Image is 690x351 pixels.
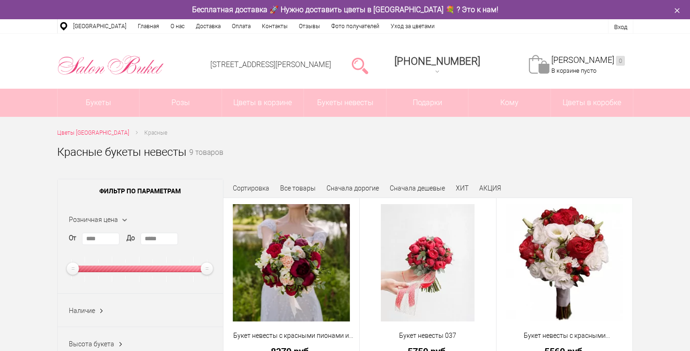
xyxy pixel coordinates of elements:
a: Все товары [280,184,316,192]
span: Цветы [GEOGRAPHIC_DATA] [57,130,129,136]
a: О нас [165,19,190,33]
a: Доставка [190,19,226,33]
label: До [126,233,135,243]
small: 9 товаров [189,149,223,172]
a: Подарки [386,89,468,117]
span: Фильтр по параметрам [58,179,223,203]
img: Букет невесты с красными пионовидными розами [506,204,623,321]
span: Сортировка [233,184,269,192]
span: Наличие [69,307,95,314]
span: [PHONE_NUMBER] [394,55,480,67]
a: Букеты [58,89,140,117]
ins: 0 [616,56,625,66]
span: Розничная цена [69,216,118,223]
a: Оплата [226,19,256,33]
a: Отзывы [293,19,326,33]
a: Букет невесты 037 [366,331,490,341]
img: Цветы Нижний Новгород [57,53,164,77]
span: Кому [468,89,550,117]
a: Букеты невесты [304,89,386,117]
span: Красные [144,130,167,136]
a: [PHONE_NUMBER] [389,52,486,79]
img: Букет невесты 037 [381,204,475,321]
a: Цветы в коробке [551,89,633,117]
a: АКЦИЯ [479,184,501,192]
a: ХИТ [456,184,468,192]
a: Розы [140,89,222,117]
a: Вход [614,23,627,31]
a: Цветы [GEOGRAPHIC_DATA] [57,128,129,138]
div: Бесплатная доставка 🚀 Нужно доставить цветы в [GEOGRAPHIC_DATA] 💐 ? Это к нам! [50,5,640,15]
h1: Красные букеты невесты [57,144,186,160]
a: Контакты [256,19,293,33]
a: [STREET_ADDRESS][PERSON_NAME] [210,60,331,69]
a: Букет невесты с красными пионовидными розами [503,331,627,341]
a: Главная [132,19,165,33]
a: [GEOGRAPHIC_DATA] [67,19,132,33]
a: Фото получателей [326,19,385,33]
a: Букет невесты с красными пионами и фрезией [230,331,354,341]
a: [PERSON_NAME] [551,55,625,66]
a: Цветы в корзине [222,89,304,117]
span: Высота букета [69,340,114,348]
a: Уход за цветами [385,19,440,33]
img: Букет невесты с красными пионами и фрезией [233,204,350,321]
a: Сначала дешевые [390,184,445,192]
span: В корзине пусто [551,67,596,74]
a: Сначала дорогие [326,184,379,192]
label: От [69,233,76,243]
